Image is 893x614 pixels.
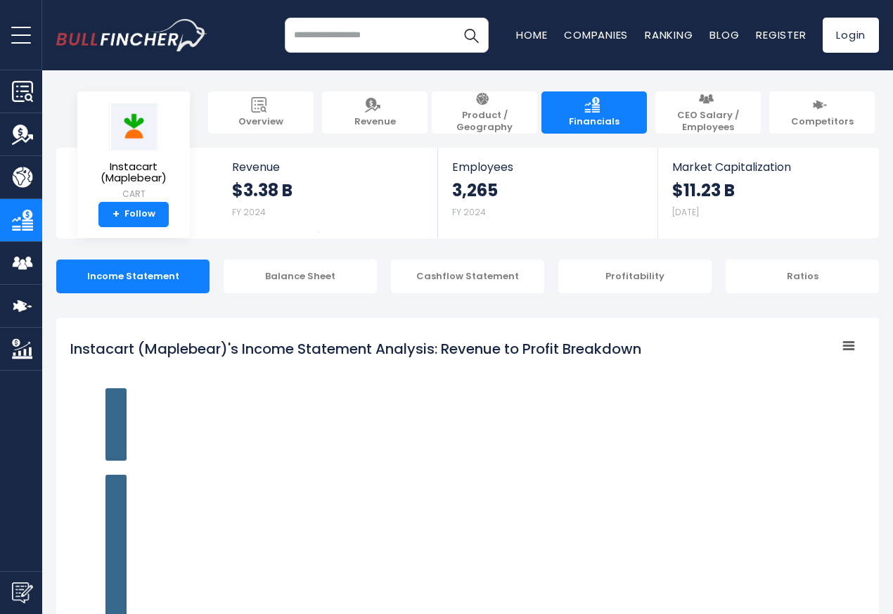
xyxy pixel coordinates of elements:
[658,148,878,238] a: Market Capitalization $11.23 B [DATE]
[218,148,438,238] a: Revenue $3.38 B FY 2024
[756,27,806,42] a: Register
[391,260,544,293] div: Cashflow Statement
[558,260,712,293] div: Profitability
[452,179,498,201] strong: 3,265
[238,116,283,128] span: Overview
[672,206,699,218] small: [DATE]
[70,339,641,359] tspan: Instacart (Maplebear)'s Income Statement Analysis: Revenue to Profit Breakdown
[672,179,735,201] strong: $11.23 B
[438,148,657,238] a: Employees 3,265 FY 2024
[452,206,486,218] small: FY 2024
[655,91,761,134] a: CEO Salary / Employees
[354,116,396,128] span: Revenue
[113,208,120,221] strong: +
[569,116,619,128] span: Financials
[89,188,179,200] small: CART
[322,91,428,134] a: Revenue
[56,19,207,51] img: bullfincher logo
[516,27,547,42] a: Home
[645,27,693,42] a: Ranking
[541,91,647,134] a: Financials
[89,161,179,184] span: Instacart (Maplebear)
[791,116,854,128] span: Competitors
[224,260,377,293] div: Balance Sheet
[208,91,314,134] a: Overview
[232,206,266,218] small: FY 2024
[432,91,537,134] a: Product / Geography
[726,260,879,293] div: Ratios
[56,19,207,51] a: Go to homepage
[232,179,293,201] strong: $3.38 B
[439,110,530,134] span: Product / Geography
[709,27,739,42] a: Blog
[98,202,169,227] a: +Follow
[452,160,643,174] span: Employees
[88,103,179,202] a: Instacart (Maplebear) CART
[662,110,754,134] span: CEO Salary / Employees
[56,260,210,293] div: Income Statement
[769,91,875,134] a: Competitors
[672,160,863,174] span: Market Capitalization
[232,160,424,174] span: Revenue
[823,18,879,53] a: Login
[454,18,489,53] button: Search
[564,27,628,42] a: Companies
